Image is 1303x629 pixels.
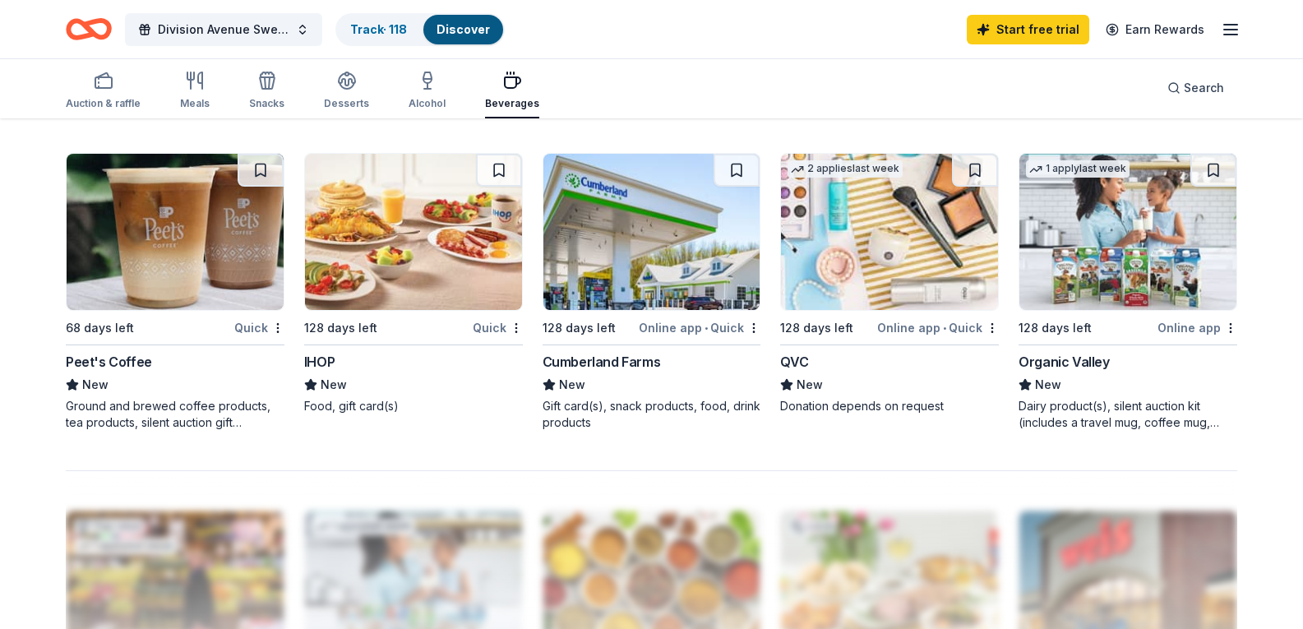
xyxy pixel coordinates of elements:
[485,64,539,118] button: Beverages
[639,317,760,338] div: Online app Quick
[543,153,761,431] a: Image for Cumberland Farms128 days leftOnline app•QuickCumberland FarmsNewGift card(s), snack pro...
[249,64,284,118] button: Snacks
[324,64,369,118] button: Desserts
[437,22,490,36] a: Discover
[409,64,446,118] button: Alcohol
[543,154,760,310] img: Image for Cumberland Farms
[321,375,347,395] span: New
[67,154,284,310] img: Image for Peet's Coffee
[943,321,946,335] span: •
[125,13,322,46] button: Division Avenue Sweeps Senior Award Fundraiser
[473,317,523,338] div: Quick
[304,398,523,414] div: Food, gift card(s)
[66,352,152,372] div: Peet's Coffee
[350,22,407,36] a: Track· 118
[780,153,999,414] a: Image for QVC2 applieslast week128 days leftOnline app•QuickQVCNewDonation depends on request
[705,321,708,335] span: •
[543,398,761,431] div: Gift card(s), snack products, food, drink products
[180,97,210,110] div: Meals
[335,13,505,46] button: Track· 118Discover
[66,64,141,118] button: Auction & raffle
[1019,398,1237,431] div: Dairy product(s), silent auction kit (includes a travel mug, coffee mug, freezer bag, umbrella, m...
[234,317,284,338] div: Quick
[1035,375,1061,395] span: New
[788,160,903,178] div: 2 applies last week
[780,398,999,414] div: Donation depends on request
[304,153,523,414] a: Image for IHOP128 days leftQuickIHOPNewFood, gift card(s)
[409,97,446,110] div: Alcohol
[66,10,112,49] a: Home
[797,375,823,395] span: New
[1157,317,1237,338] div: Online app
[304,318,377,338] div: 128 days left
[1019,352,1109,372] div: Organic Valley
[485,97,539,110] div: Beverages
[1019,318,1092,338] div: 128 days left
[66,398,284,431] div: Ground and brewed coffee products, tea products, silent auction gift certificates, coupons, merch...
[1026,160,1130,178] div: 1 apply last week
[780,318,853,338] div: 128 days left
[543,352,661,372] div: Cumberland Farms
[66,153,284,431] a: Image for Peet's Coffee68 days leftQuickPeet's CoffeeNewGround and brewed coffee products, tea pr...
[249,97,284,110] div: Snacks
[1154,72,1237,104] button: Search
[158,20,289,39] span: Division Avenue Sweeps Senior Award Fundraiser
[1096,15,1214,44] a: Earn Rewards
[180,64,210,118] button: Meals
[1184,78,1224,98] span: Search
[781,154,998,310] img: Image for QVC
[559,375,585,395] span: New
[66,97,141,110] div: Auction & raffle
[967,15,1089,44] a: Start free trial
[1019,153,1237,431] a: Image for Organic Valley1 applylast week128 days leftOnline appOrganic ValleyNewDairy product(s),...
[305,154,522,310] img: Image for IHOP
[780,352,808,372] div: QVC
[324,97,369,110] div: Desserts
[66,318,134,338] div: 68 days left
[82,375,109,395] span: New
[304,352,335,372] div: IHOP
[877,317,999,338] div: Online app Quick
[543,318,616,338] div: 128 days left
[1019,154,1236,310] img: Image for Organic Valley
